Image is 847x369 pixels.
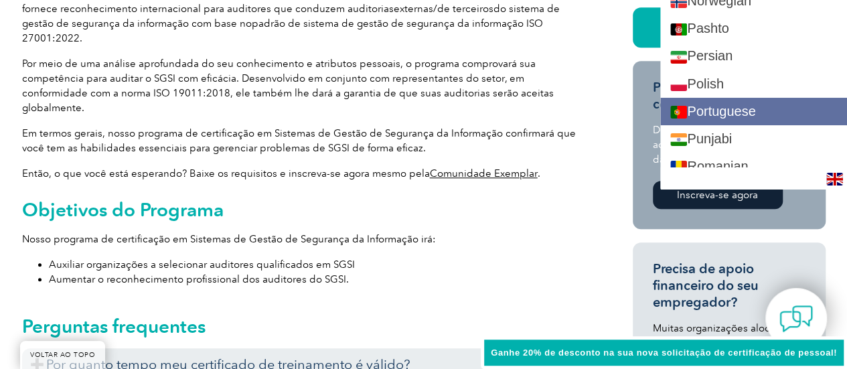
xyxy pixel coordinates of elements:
[22,167,430,179] font: Então, o que você está esperando? Baixe os requisitos e inscreva-se agora mesmo pela
[653,181,783,209] a: Inscreva-se agora
[670,106,687,119] img: pt
[49,259,355,271] font: Auxiliar organizações a selecionar auditores qualificados em SGSI
[538,167,540,179] font: .
[660,153,847,180] a: Romanian
[670,78,687,91] img: pl
[660,70,847,98] a: Polish
[677,189,758,201] font: Inscreva-se agora
[22,315,206,338] font: Perguntas frequentes
[49,273,349,285] font: Aumentar o reconhecimento profissional dos auditores do SGSI.
[670,23,687,36] img: ps
[633,7,826,48] a: Baixar Requisitos de Certificação
[430,167,538,179] a: Comunidade Exemplar
[653,124,792,165] font: Depois de verificar e atender aos requisitos, registre seus dados e inscreva-se agora em
[394,3,493,15] font: externas/de terceiros
[779,302,813,336] img: contact-chat.png
[660,15,847,42] a: Pashto
[670,133,687,146] img: pa
[660,98,847,125] a: Portuguese
[20,341,105,369] a: VOLTAR AO TOPO
[22,58,554,114] font: Por meio de uma análise aprofundada do seu conhecimento e atributos pessoais, o programa comprova...
[653,79,773,112] font: Pronto para obter a certificação?
[660,125,847,153] a: Punjabi
[22,198,224,221] font: Objetivos do Programa
[22,233,436,245] font: Nosso programa de certificação em Sistemas de Gestão de Segurança da Informação irá:
[670,51,687,64] img: fa
[660,42,847,70] a: Persian
[826,173,843,186] img: en
[22,127,576,154] font: Em termos gerais, nosso programa de certificação em Sistemas de Gestão de Segurança da Informação...
[670,161,687,173] img: ro
[653,261,759,310] font: Precisa de apoio financeiro do seu empregador?
[30,351,95,359] font: VOLTAR AO TOPO
[22,17,543,44] font: padrão de sistema de gestão de segurança da informação ISO 27001:2022.
[491,348,837,358] font: Ganhe 20% de desconto na sua nova solicitação de certificação de pessoal!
